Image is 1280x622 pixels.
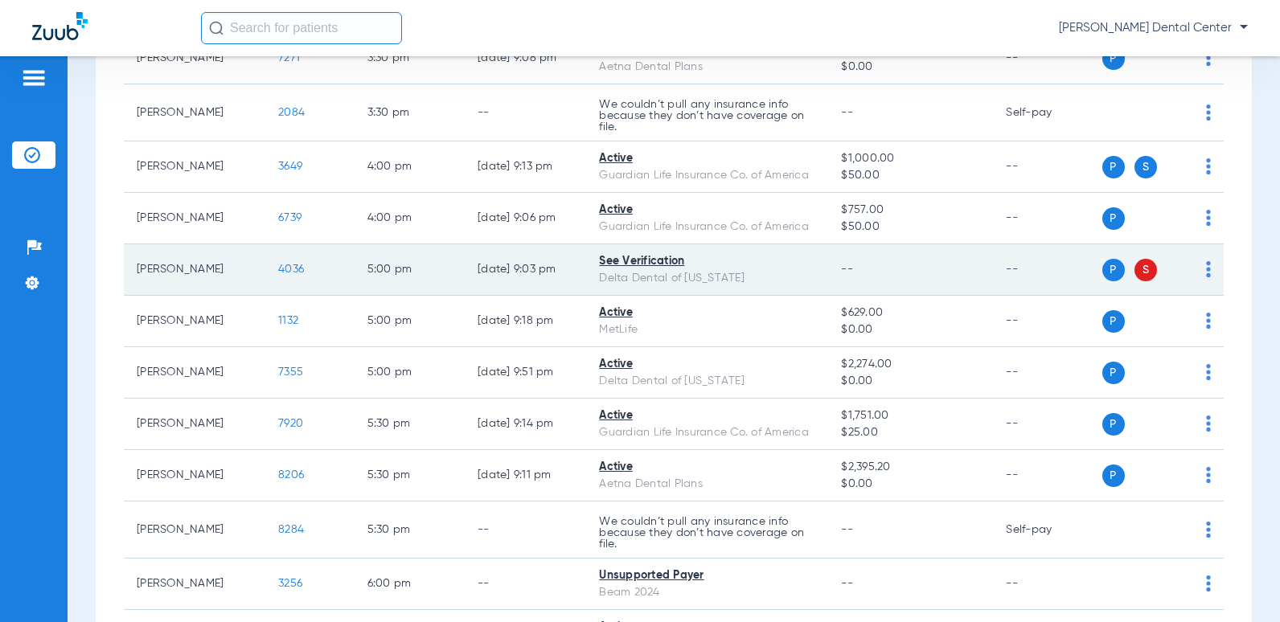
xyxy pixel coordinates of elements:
[1102,464,1125,487] span: P
[841,424,980,441] span: $25.00
[278,418,303,429] span: 7920
[278,469,304,481] span: 8206
[1206,313,1211,329] img: group-dot-blue.svg
[599,407,815,424] div: Active
[599,373,815,390] div: Delta Dental of [US_STATE]
[355,244,466,296] td: 5:00 PM
[841,407,980,424] span: $1,751.00
[993,559,1102,610] td: --
[124,559,265,610] td: [PERSON_NAME]
[278,161,302,172] span: 3649
[993,450,1102,501] td: --
[278,212,302,223] span: 6739
[355,84,466,141] td: 3:30 PM
[124,141,265,193] td: [PERSON_NAME]
[841,264,853,275] span: --
[599,516,815,550] p: We couldn’t pull any insurance info because they don’t have coverage on file.
[841,356,980,373] span: $2,274.00
[841,59,980,76] span: $0.00
[1102,47,1125,70] span: P
[1206,210,1211,226] img: group-dot-blue.svg
[201,12,402,44] input: Search for patients
[993,347,1102,399] td: --
[124,501,265,559] td: [PERSON_NAME]
[355,450,466,501] td: 5:30 PM
[599,476,815,493] div: Aetna Dental Plans
[1206,415,1211,432] img: group-dot-blue.svg
[124,84,265,141] td: [PERSON_NAME]
[993,399,1102,450] td: --
[209,21,224,35] img: Search Icon
[599,305,815,321] div: Active
[841,476,980,493] span: $0.00
[993,141,1102,193] td: --
[355,347,466,399] td: 5:00 PM
[465,244,586,296] td: [DATE] 9:03 PM
[124,399,265,450] td: [PERSON_NAME]
[355,296,466,347] td: 5:00 PM
[1206,522,1211,538] img: group-dot-blue.svg
[993,501,1102,559] td: Self-pay
[599,150,815,167] div: Active
[124,450,265,501] td: [PERSON_NAME]
[1206,575,1211,591] img: group-dot-blue.svg
[993,84,1102,141] td: Self-pay
[599,424,815,441] div: Guardian Life Insurance Co. of America
[1102,413,1125,436] span: P
[1206,50,1211,66] img: group-dot-blue.svg
[355,559,466,610] td: 6:00 PM
[465,501,586,559] td: --
[841,107,853,118] span: --
[465,296,586,347] td: [DATE] 9:18 PM
[841,202,980,219] span: $757.00
[599,459,815,476] div: Active
[993,296,1102,347] td: --
[599,167,815,184] div: Guardian Life Insurance Co. of America
[599,567,815,584] div: Unsupported Payer
[841,578,853,589] span: --
[1102,310,1125,333] span: P
[599,202,815,219] div: Active
[599,270,815,287] div: Delta Dental of [US_STATE]
[1059,20,1248,36] span: [PERSON_NAME] Dental Center
[278,524,304,535] span: 8284
[599,321,815,338] div: MetLife
[465,347,586,399] td: [DATE] 9:51 PM
[355,501,466,559] td: 5:30 PM
[465,84,586,141] td: --
[1102,156,1125,178] span: P
[599,253,815,270] div: See Verification
[465,559,586,610] td: --
[124,193,265,244] td: [PERSON_NAME]
[1206,261,1211,277] img: group-dot-blue.svg
[124,244,265,296] td: [PERSON_NAME]
[599,59,815,76] div: Aetna Dental Plans
[278,366,303,378] span: 7355
[21,68,47,88] img: hamburger-icon
[841,373,980,390] span: $0.00
[993,33,1102,84] td: --
[993,244,1102,296] td: --
[465,399,586,450] td: [DATE] 9:14 PM
[278,107,305,118] span: 2084
[1134,259,1157,281] span: S
[599,356,815,373] div: Active
[1134,156,1157,178] span: S
[355,141,466,193] td: 4:00 PM
[841,167,980,184] span: $50.00
[355,399,466,450] td: 5:30 PM
[278,578,302,589] span: 3256
[355,33,466,84] td: 3:30 PM
[1102,362,1125,384] span: P
[124,347,265,399] td: [PERSON_NAME]
[599,99,815,133] p: We couldn’t pull any insurance info because they don’t have coverage on file.
[841,524,853,535] span: --
[841,459,980,476] span: $2,395.20
[278,315,298,326] span: 1132
[465,141,586,193] td: [DATE] 9:13 PM
[355,193,466,244] td: 4:00 PM
[465,193,586,244] td: [DATE] 9:06 PM
[1102,207,1125,230] span: P
[993,193,1102,244] td: --
[841,219,980,235] span: $50.00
